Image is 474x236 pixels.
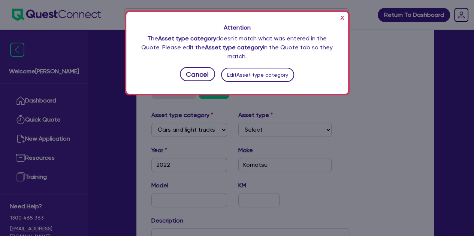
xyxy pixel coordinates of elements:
[338,11,346,23] button: x
[158,35,216,42] b: Asset type category
[205,44,263,51] b: Asset type category
[180,67,215,81] button: Cancel
[141,34,333,61] p: The doesn't match what was entered in the Quote. Please edit the in the Quote tab so they match.
[141,24,333,31] h4: Attention
[221,68,295,82] button: EditAsset type category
